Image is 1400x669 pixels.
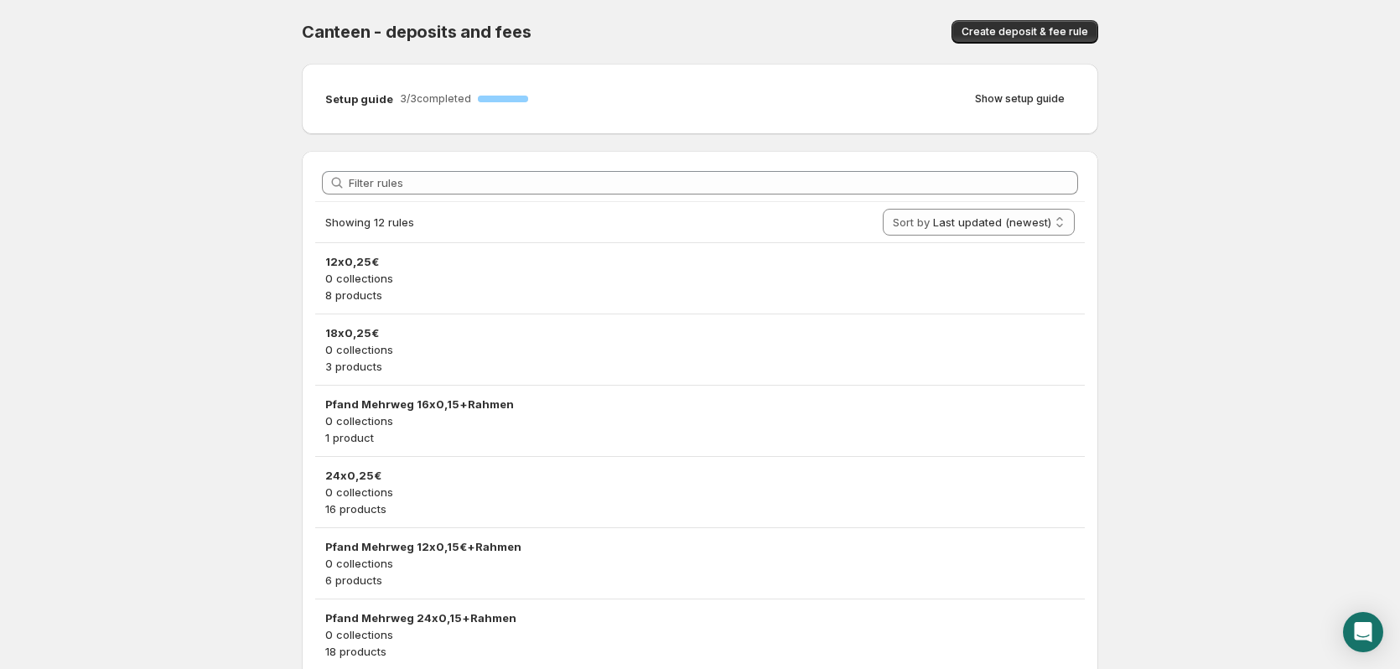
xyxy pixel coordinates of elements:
[325,91,393,107] p: Setup guide
[325,538,1075,555] h3: Pfand Mehrweg 12x0,15€+Rahmen
[325,484,1075,500] p: 0 collections
[975,92,1065,106] span: Show setup guide
[325,609,1075,626] h3: Pfand Mehrweg 24x0,15+Rahmen
[951,20,1098,44] button: Create deposit & fee rule
[325,287,1075,303] p: 8 products
[325,643,1075,660] p: 18 products
[325,358,1075,375] p: 3 products
[325,253,1075,270] h3: 12x0,25€
[325,429,1075,446] p: 1 product
[302,22,531,42] span: Canteen - deposits and fees
[962,25,1088,39] span: Create deposit & fee rule
[965,87,1075,111] button: Show setup guide
[325,555,1075,572] p: 0 collections
[325,215,414,229] span: Showing 12 rules
[349,171,1078,194] input: Filter rules
[325,324,1075,341] h3: 18x0,25€
[325,412,1075,429] p: 0 collections
[325,341,1075,358] p: 0 collections
[325,270,1075,287] p: 0 collections
[400,92,471,106] p: 3 / 3 completed
[325,500,1075,517] p: 16 products
[1343,612,1383,652] div: Open Intercom Messenger
[325,572,1075,589] p: 6 products
[325,626,1075,643] p: 0 collections
[325,467,1075,484] h3: 24x0,25€
[325,396,1075,412] h3: Pfand Mehrweg 16x0,15+Rahmen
